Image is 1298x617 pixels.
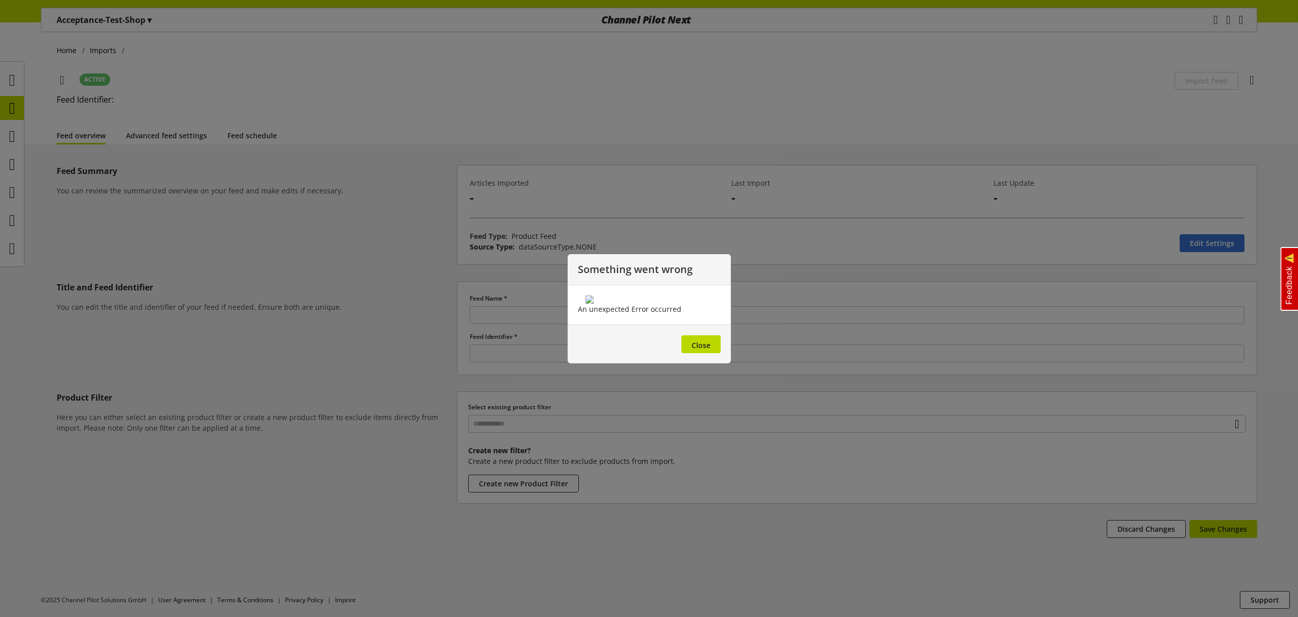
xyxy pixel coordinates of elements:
p: An unexpected Error occurred [578,304,721,314]
a: Feedback ⚠️ [1280,247,1298,311]
img: b4666e090bd0db935c98c88ae875585c.svg [586,295,713,304]
p: Something went wrong [578,264,721,275]
button: Close [681,335,721,353]
span: Close [692,340,710,350]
